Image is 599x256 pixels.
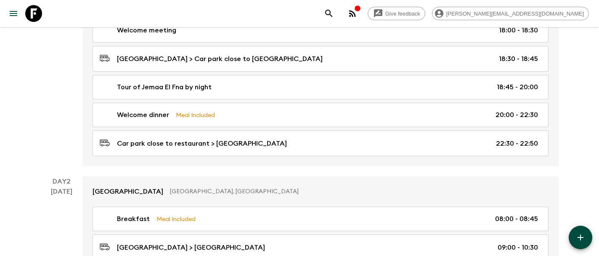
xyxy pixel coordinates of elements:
p: [GEOGRAPHIC_DATA], [GEOGRAPHIC_DATA] [170,187,542,196]
p: Day 2 [40,176,82,187]
p: 20:00 - 22:30 [496,110,538,120]
a: Welcome dinnerMeal Included20:00 - 22:30 [93,103,549,127]
p: [GEOGRAPHIC_DATA] > Car park close to [GEOGRAPHIC_DATA] [117,54,323,64]
p: 18:00 - 18:30 [499,25,538,35]
p: Welcome meeting [117,25,176,35]
a: [GEOGRAPHIC_DATA] > Car park close to [GEOGRAPHIC_DATA]18:30 - 18:45 [93,46,549,72]
p: Meal Included [156,214,196,224]
a: [GEOGRAPHIC_DATA][GEOGRAPHIC_DATA], [GEOGRAPHIC_DATA] [82,176,559,207]
span: [PERSON_NAME][EMAIL_ADDRESS][DOMAIN_NAME] [442,11,588,17]
a: Give feedback [368,7,425,20]
button: search adventures [321,5,337,22]
button: menu [5,5,22,22]
span: Give feedback [381,11,425,17]
p: [GEOGRAPHIC_DATA] [93,187,163,197]
a: Welcome meeting18:00 - 18:30 [93,18,549,43]
div: [PERSON_NAME][EMAIL_ADDRESS][DOMAIN_NAME] [432,7,589,20]
a: Tour of Jemaa El Fna by night18:45 - 20:00 [93,75,549,99]
p: Meal Included [176,110,215,120]
p: 22:30 - 22:50 [496,139,538,149]
p: Car park close to restaurant > [GEOGRAPHIC_DATA] [117,139,287,149]
p: Breakfast [117,214,150,224]
p: Welcome dinner [117,110,169,120]
a: BreakfastMeal Included08:00 - 08:45 [93,207,549,231]
p: 18:45 - 20:00 [497,82,538,92]
p: [GEOGRAPHIC_DATA] > [GEOGRAPHIC_DATA] [117,243,265,253]
p: Tour of Jemaa El Fna by night [117,82,212,92]
a: Car park close to restaurant > [GEOGRAPHIC_DATA]22:30 - 22:50 [93,131,549,156]
p: 18:30 - 18:45 [499,54,538,64]
p: 09:00 - 10:30 [498,243,538,253]
p: 08:00 - 08:45 [495,214,538,224]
